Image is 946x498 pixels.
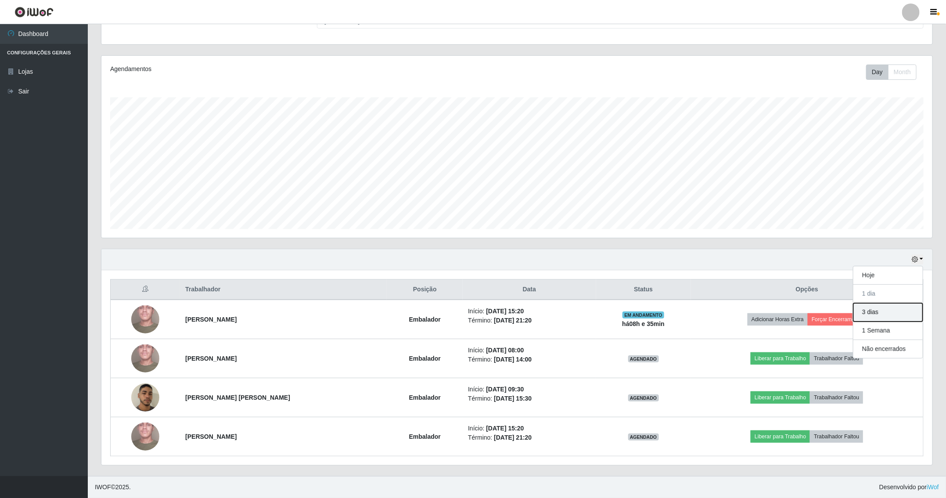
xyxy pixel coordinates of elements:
[494,395,532,402] time: [DATE] 15:30
[468,346,590,355] li: Início:
[468,316,590,325] li: Término:
[95,483,131,492] span: © 2025 .
[622,320,665,327] strong: há 08 h e 35 min
[131,288,159,351] img: 1705933519386.jpeg
[185,355,237,362] strong: [PERSON_NAME]
[409,355,441,362] strong: Embalador
[95,484,111,491] span: IWOF
[810,352,863,365] button: Trabalhador Faltou
[927,484,939,491] a: iWof
[628,355,659,362] span: AGENDADO
[486,425,524,432] time: [DATE] 15:20
[468,307,590,316] li: Início:
[866,64,888,80] button: Day
[751,352,810,365] button: Liberar para Trabalho
[810,430,863,443] button: Trabalhador Faltou
[808,313,867,326] button: Forçar Encerramento
[185,394,290,401] strong: [PERSON_NAME] [PERSON_NAME]
[751,430,810,443] button: Liberar para Trabalho
[468,424,590,433] li: Início:
[628,394,659,401] span: AGENDADO
[853,303,923,322] button: 3 dias
[751,391,810,404] button: Liberar para Trabalho
[468,385,590,394] li: Início:
[185,433,237,440] strong: [PERSON_NAME]
[486,347,524,354] time: [DATE] 08:00
[853,285,923,303] button: 1 dia
[888,64,917,80] button: Month
[409,316,441,323] strong: Embalador
[810,391,863,404] button: Trabalhador Faltou
[622,312,664,319] span: EM ANDAMENTO
[486,308,524,315] time: [DATE] 15:20
[131,373,159,423] img: 1749859968121.jpeg
[879,483,939,492] span: Desenvolvido por
[131,405,159,468] img: 1705933519386.jpeg
[463,279,596,300] th: Data
[853,340,923,358] button: Não encerrados
[185,316,237,323] strong: [PERSON_NAME]
[866,64,924,80] div: Toolbar with button groups
[468,433,590,442] li: Término:
[866,64,917,80] div: First group
[110,64,442,74] div: Agendamentos
[853,266,923,285] button: Hoje
[180,279,387,300] th: Trabalhador
[494,434,532,441] time: [DATE] 21:20
[628,434,659,441] span: AGENDADO
[14,7,54,18] img: CoreUI Logo
[387,279,463,300] th: Posição
[409,394,441,401] strong: Embalador
[131,327,159,390] img: 1705933519386.jpeg
[494,356,532,363] time: [DATE] 14:00
[468,355,590,364] li: Término:
[596,279,691,300] th: Status
[691,279,924,300] th: Opções
[748,313,808,326] button: Adicionar Horas Extra
[486,386,524,393] time: [DATE] 09:30
[853,322,923,340] button: 1 Semana
[409,433,441,440] strong: Embalador
[494,317,532,324] time: [DATE] 21:20
[468,394,590,403] li: Término:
